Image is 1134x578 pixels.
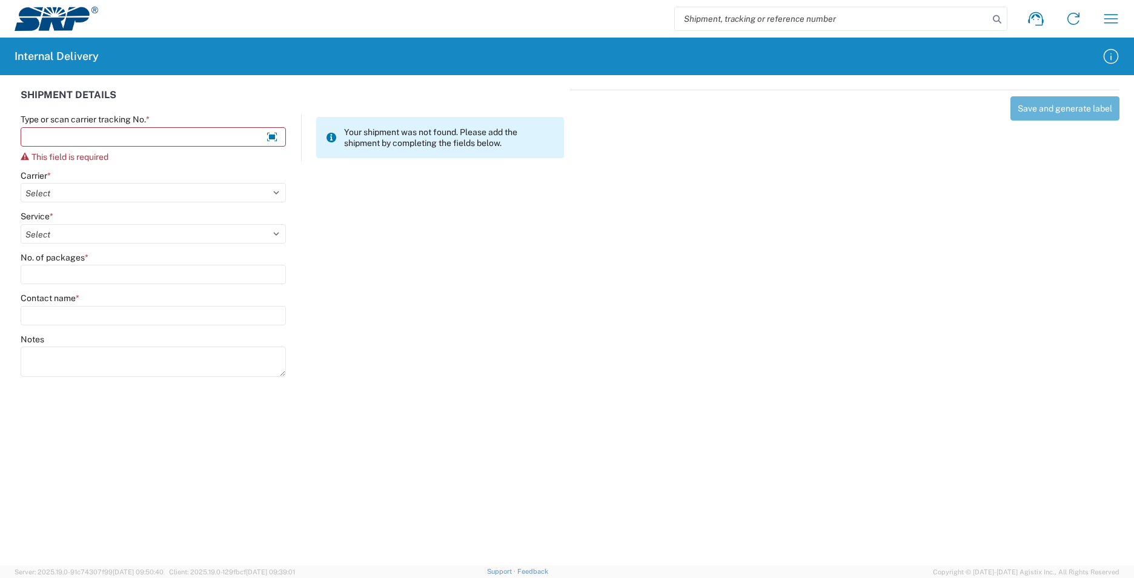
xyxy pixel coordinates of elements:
span: This field is required [31,152,108,162]
span: [DATE] 09:50:40 [113,568,164,576]
span: Client: 2025.19.0-129fbcf [169,568,295,576]
span: Your shipment was not found. Please add the shipment by completing the fields below. [344,127,554,148]
span: [DATE] 09:39:01 [246,568,295,576]
label: Contact name [21,293,79,304]
label: No. of packages [21,252,88,263]
label: Notes [21,334,44,345]
input: Shipment, tracking or reference number [675,7,989,30]
a: Support [487,568,517,575]
label: Carrier [21,170,51,181]
label: Type or scan carrier tracking No. [21,114,150,125]
img: srp [15,7,98,31]
div: SHIPMENT DETAILS [21,90,564,114]
a: Feedback [517,568,548,575]
h2: Internal Delivery [15,49,99,64]
label: Service [21,211,53,222]
span: Copyright © [DATE]-[DATE] Agistix Inc., All Rights Reserved [933,566,1119,577]
span: Server: 2025.19.0-91c74307f99 [15,568,164,576]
